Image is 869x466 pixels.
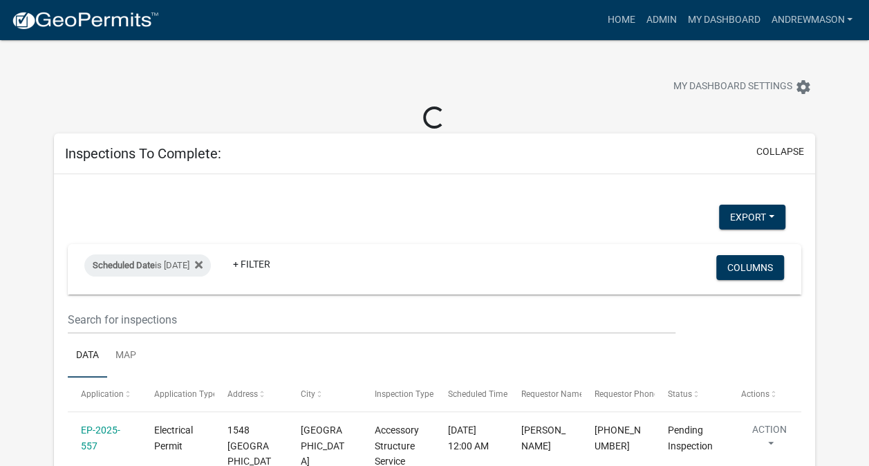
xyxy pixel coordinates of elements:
[68,378,141,411] datatable-header-cell: Application
[84,254,211,277] div: is [DATE]
[716,255,784,280] button: Columns
[719,205,785,230] button: Export
[668,425,713,451] span: Pending Inspection
[93,260,155,270] span: Scheduled Date
[227,389,258,399] span: Address
[521,425,566,451] span: Patrick Koons
[682,7,765,33] a: My Dashboard
[765,7,858,33] a: AndrewMason
[795,79,812,95] i: settings
[595,425,641,451] span: 317-373-1314
[361,378,434,411] datatable-header-cell: Inspection Type
[107,334,144,378] a: Map
[521,389,583,399] span: Requestor Name
[756,145,804,159] button: collapse
[741,389,769,399] span: Actions
[595,389,658,399] span: Requestor Phone
[507,378,581,411] datatable-header-cell: Requestor Name
[65,145,221,162] h5: Inspections To Complete:
[81,425,120,451] a: EP-2025-557
[601,7,640,33] a: Home
[301,389,315,399] span: City
[741,422,798,457] button: Action
[214,378,288,411] datatable-header-cell: Address
[68,334,107,378] a: Data
[374,389,433,399] span: Inspection Type
[434,378,507,411] datatable-header-cell: Scheduled Time
[448,425,489,451] span: 09/16/2025, 12:00 AM
[668,389,692,399] span: Status
[655,378,728,411] datatable-header-cell: Status
[154,425,193,451] span: Electrical Permit
[141,378,214,411] datatable-header-cell: Application Type
[662,73,823,100] button: My Dashboard Settingssettings
[68,306,675,334] input: Search for inspections
[154,389,217,399] span: Application Type
[640,7,682,33] a: Admin
[581,378,655,411] datatable-header-cell: Requestor Phone
[222,252,281,277] a: + Filter
[728,378,801,411] datatable-header-cell: Actions
[288,378,361,411] datatable-header-cell: City
[81,389,124,399] span: Application
[673,79,792,95] span: My Dashboard Settings
[448,389,507,399] span: Scheduled Time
